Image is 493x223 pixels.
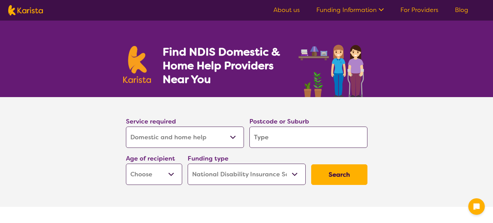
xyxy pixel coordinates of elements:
img: Karista logo [8,5,43,15]
label: Postcode or Suburb [249,117,309,126]
h1: Find NDIS Domestic & Home Help Providers Near You [163,45,290,86]
a: Funding Information [316,6,384,14]
input: Type [249,127,367,148]
label: Service required [126,117,176,126]
a: Blog [455,6,468,14]
a: For Providers [400,6,438,14]
a: About us [273,6,300,14]
button: Search [311,164,367,185]
label: Funding type [188,154,228,163]
img: domestic-help [296,37,370,97]
img: Karista logo [123,46,151,83]
label: Age of recipient [126,154,175,163]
